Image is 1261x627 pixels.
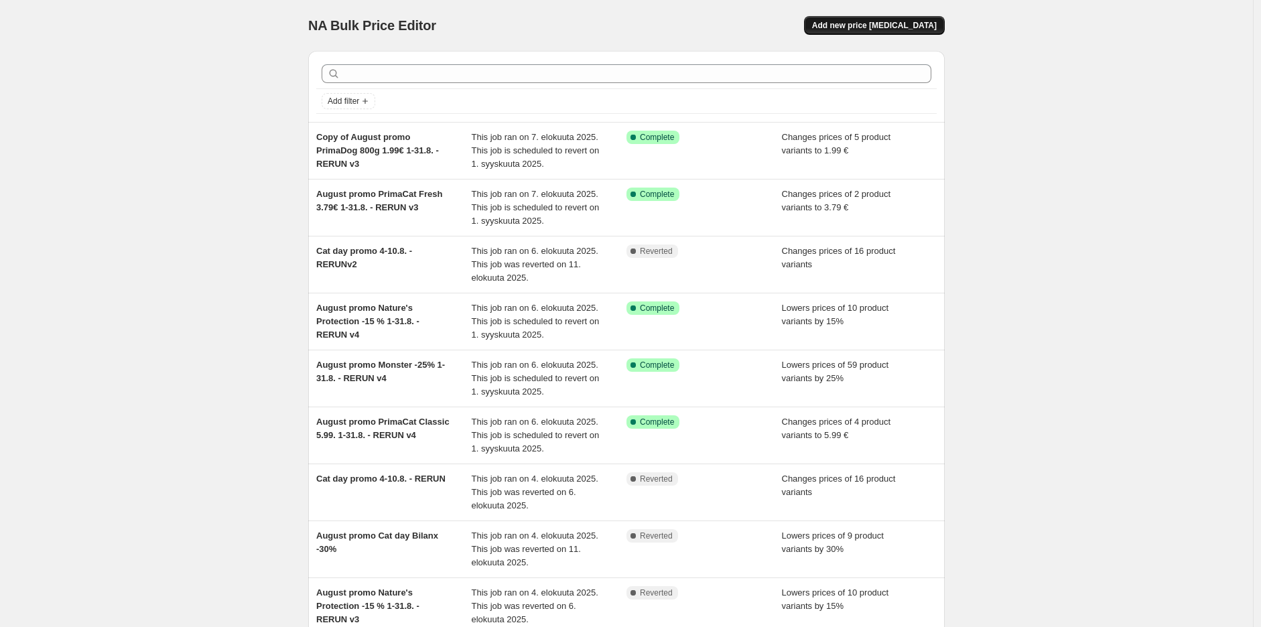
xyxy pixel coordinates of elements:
span: This job ran on 7. elokuuta 2025. This job is scheduled to revert on 1. syyskuuta 2025. [472,132,600,169]
span: Lowers prices of 9 product variants by 30% [782,531,884,554]
span: This job ran on 4. elokuuta 2025. This job was reverted on 11. elokuuta 2025. [472,531,598,567]
span: Reverted [640,587,673,598]
button: Add new price [MEDICAL_DATA] [804,16,945,35]
span: Copy of August promo PrimaDog 800g 1.99€ 1-31.8. - RERUN v3 [316,132,439,169]
span: Complete [640,360,674,370]
span: Lowers prices of 10 product variants by 15% [782,587,889,611]
span: Complete [640,303,674,313]
span: This job ran on 4. elokuuta 2025. This job was reverted on 6. elokuuta 2025. [472,587,598,624]
span: Changes prices of 16 product variants [782,246,896,269]
span: This job ran on 6. elokuuta 2025. This job is scheduled to revert on 1. syyskuuta 2025. [472,360,600,397]
span: This job ran on 7. elokuuta 2025. This job is scheduled to revert on 1. syyskuuta 2025. [472,189,600,226]
span: This job ran on 6. elokuuta 2025. This job is scheduled to revert on 1. syyskuuta 2025. [472,303,600,340]
span: Complete [640,132,674,143]
button: Add filter [322,93,375,109]
span: August promo Nature's Protection -15 % 1-31.8. - RERUN v4 [316,303,419,340]
span: August promo Cat day Bilanx -30% [316,531,438,554]
span: NA Bulk Price Editor [308,18,436,33]
span: Add filter [328,96,359,107]
span: August promo Monster -25% 1-31.8. - RERUN v4 [316,360,445,383]
span: Cat day promo 4-10.8. - RERUNv2 [316,246,412,269]
span: This job ran on 6. elokuuta 2025. This job was reverted on 11. elokuuta 2025. [472,246,598,283]
span: Changes prices of 4 product variants to 5.99 € [782,417,891,440]
span: Lowers prices of 59 product variants by 25% [782,360,889,383]
span: Complete [640,189,674,200]
span: Reverted [640,246,673,257]
span: August promo Nature's Protection -15 % 1-31.8. - RERUN v3 [316,587,419,624]
span: Add new price [MEDICAL_DATA] [812,20,937,31]
span: Lowers prices of 10 product variants by 15% [782,303,889,326]
span: Changes prices of 2 product variants to 3.79 € [782,189,891,212]
span: August promo PrimaCat Fresh 3.79€ 1-31.8. - RERUN v3 [316,189,443,212]
span: Reverted [640,531,673,541]
span: Reverted [640,474,673,484]
span: Changes prices of 16 product variants [782,474,896,497]
span: This job ran on 6. elokuuta 2025. This job is scheduled to revert on 1. syyskuuta 2025. [472,417,600,454]
span: Cat day promo 4-10.8. - RERUN [316,474,446,484]
span: Changes prices of 5 product variants to 1.99 € [782,132,891,155]
span: Complete [640,417,674,427]
span: This job ran on 4. elokuuta 2025. This job was reverted on 6. elokuuta 2025. [472,474,598,510]
span: August promo PrimaCat Classic 5.99. 1-31.8. - RERUN v4 [316,417,450,440]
